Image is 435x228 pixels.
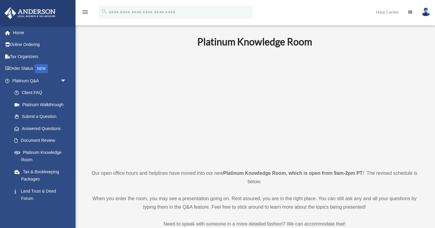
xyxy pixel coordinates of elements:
i: menu [82,8,89,16]
iframe: 231110_Toby_KnowledgeRoom [164,56,345,158]
b: Platinum Knowledge Room [197,36,312,47]
a: menu [82,11,89,16]
i: search [101,8,108,15]
a: Tax & Bookkeeping Packages [8,166,76,185]
a: Platinum Walkthrough [8,99,76,111]
a: Platinum Q&Aarrow_drop_down [4,75,76,87]
a: Platinum Knowledge Room [8,146,72,166]
a: Tax Organizers [4,50,76,63]
a: Portal Feedback [8,204,76,217]
p: Our open office hours and helplines have moved into our new ! The revised schedule is below. [86,169,423,186]
span: arrow_drop_down [60,75,72,87]
img: User Pic [421,8,430,16]
a: Submit a Question [8,111,76,123]
p: When you enter the room, you may see a presentation going on. Rest assured, you are in the right ... [86,194,423,211]
a: Online Ordering [4,39,76,51]
div: NEW [35,64,48,73]
strong: Platinum Knowledge Room, which is open from 9am-2pm PT [223,171,362,176]
a: Answered Questions [8,122,76,135]
a: Home [4,27,76,39]
a: Order StatusNEW [4,63,76,75]
img: Anderson Advisors Platinum Portal [3,7,57,19]
a: Land Trust & Deed Forum [8,185,76,204]
a: Client FAQ [8,87,76,99]
a: Document Review [8,135,76,147]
